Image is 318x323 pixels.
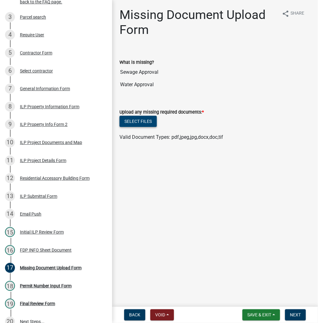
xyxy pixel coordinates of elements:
span: Void [155,312,165,317]
div: 14 [5,209,15,219]
div: Initial ILP Review Form [20,230,64,234]
button: Save & Exit [242,309,280,321]
span: Save & Exit [247,312,271,317]
div: General Information Form [20,87,70,91]
button: shareShare [277,7,309,20]
div: 12 [5,173,15,183]
div: Contractor Form [20,51,52,55]
div: 17 [5,263,15,273]
span: Back [129,312,140,317]
button: Void [150,309,174,321]
div: ILP Property Information Form [20,105,79,109]
div: 8 [5,102,15,112]
button: Select files [119,116,157,127]
div: ILP Project Details Form [20,158,66,163]
span: Valid Document Types: pdf,jpeg,jpg,docx,doc,tif [119,134,223,140]
span: Share [291,10,304,17]
div: 18 [5,281,15,291]
label: Upload any missing required documents: [119,110,204,115]
button: Back [124,309,145,321]
div: 9 [5,119,15,129]
span: Next [290,312,301,317]
div: Permit Number Input Form [20,284,72,288]
button: Next [285,309,306,321]
label: What is missing? [119,60,154,65]
div: Residential Accessory Building Form [20,176,90,180]
i: share [282,10,289,17]
div: 11 [5,156,15,166]
div: ILP Project Documents and Map [20,140,82,145]
div: 19 [5,299,15,309]
div: 16 [5,245,15,255]
div: FDP INFO Sheet Document [20,248,72,252]
div: ILP Property Info Form 2 [20,122,68,127]
div: Require User [20,33,44,37]
div: Missing Document Upload Form [20,266,82,270]
div: 4 [5,30,15,40]
div: ILP Submittal Form [20,194,57,199]
div: Email Push [20,212,41,216]
div: 6 [5,66,15,76]
h1: Missing Document Upload Form [119,7,277,37]
div: 13 [5,191,15,201]
div: 15 [5,227,15,237]
div: 7 [5,84,15,94]
div: 5 [5,48,15,58]
div: 3 [5,12,15,22]
div: Select contractor [20,69,53,73]
div: 10 [5,138,15,147]
div: Final Review Form [20,302,55,306]
div: Parcel search [20,15,46,19]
